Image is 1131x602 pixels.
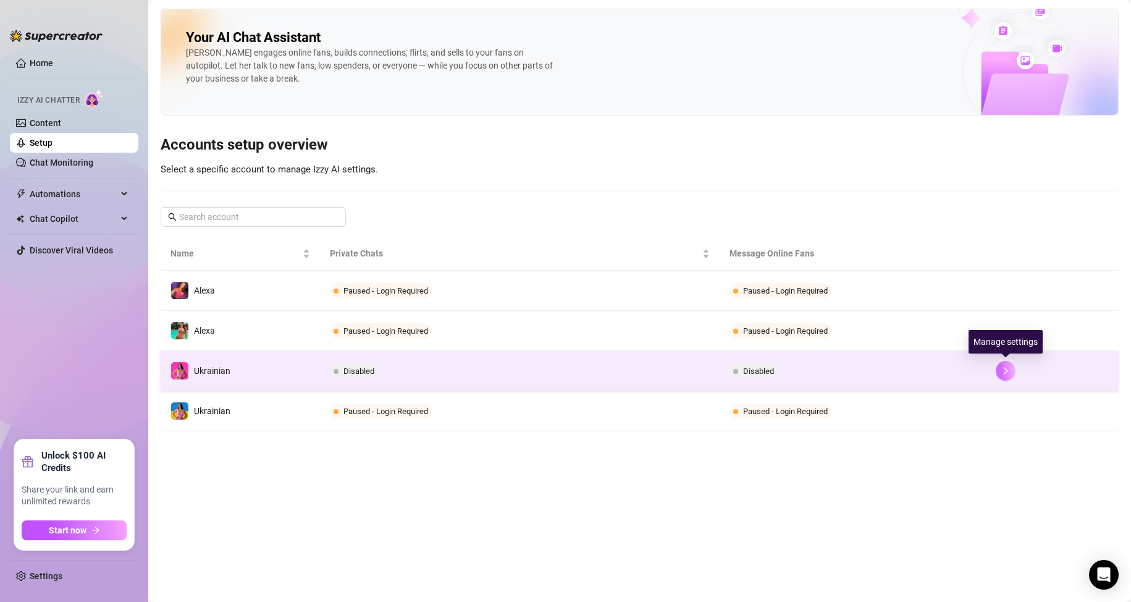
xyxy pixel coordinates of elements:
[30,245,113,255] a: Discover Viral Videos
[330,247,699,260] span: Private Chats
[343,407,428,416] span: Paused - Login Required
[22,484,127,508] span: Share your link and earn unlimited rewards
[1001,367,1010,375] span: right
[30,138,53,148] a: Setup
[22,520,127,540] button: Start nowarrow-right
[22,456,34,468] span: gift
[171,322,188,339] img: Alexa
[720,237,986,271] th: Message Online Fans
[161,237,320,271] th: Name
[186,46,557,85] div: [PERSON_NAME] engages online fans, builds connections, flirts, and sells to your fans on autopilo...
[30,209,117,229] span: Chat Copilot
[161,164,378,175] span: Select a specific account to manage Izzy AI settings.
[969,330,1043,354] div: Manage settings
[743,367,774,376] span: Disabled
[186,29,321,46] h2: Your AI Chat Assistant
[49,525,86,535] span: Start now
[171,362,188,379] img: Ukrainian
[10,30,103,42] img: logo-BBDzfeDw.svg
[30,184,117,204] span: Automations
[30,58,53,68] a: Home
[91,526,100,535] span: arrow-right
[1089,560,1119,590] div: Open Intercom Messenger
[743,286,828,295] span: Paused - Login Required
[743,407,828,416] span: Paused - Login Required
[194,366,230,376] span: Ukrainian
[343,367,374,376] span: Disabled
[194,286,215,295] span: Alexa
[30,571,62,581] a: Settings
[194,326,215,336] span: Alexa
[16,189,26,199] span: thunderbolt
[996,361,1015,381] button: right
[320,237,719,271] th: Private Chats
[343,286,428,295] span: Paused - Login Required
[161,135,1119,155] h3: Accounts setup overview
[170,247,300,260] span: Name
[16,214,24,223] img: Chat Copilot
[171,282,188,299] img: Alexa
[17,95,80,106] span: Izzy AI Chatter
[171,402,188,420] img: Ukrainian
[168,213,177,221] span: search
[194,406,230,416] span: Ukrainian
[343,326,428,336] span: Paused - Login Required
[179,210,329,224] input: Search account
[30,118,61,128] a: Content
[85,90,104,108] img: AI Chatter
[41,449,127,474] strong: Unlock $100 AI Credits
[743,326,828,336] span: Paused - Login Required
[30,158,93,167] a: Chat Monitoring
